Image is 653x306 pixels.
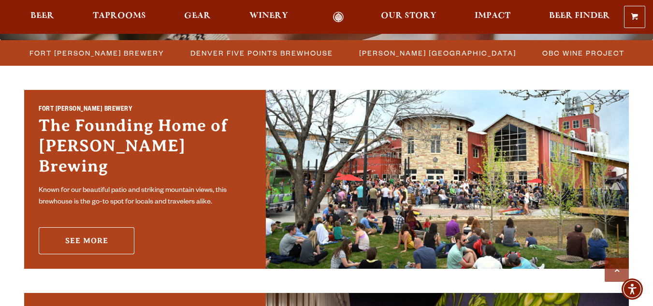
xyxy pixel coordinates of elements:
[381,12,436,20] span: Our Story
[359,46,516,60] span: [PERSON_NAME] [GEOGRAPHIC_DATA]
[549,12,610,20] span: Beer Finder
[375,12,443,23] a: Our Story
[185,46,338,60] a: Denver Five Points Brewhouse
[468,12,517,23] a: Impact
[537,46,629,60] a: OBC Wine Project
[320,12,357,23] a: Odell Home
[353,46,521,60] a: [PERSON_NAME] [GEOGRAPHIC_DATA]
[87,12,152,23] a: Taprooms
[542,46,624,60] span: OBC Wine Project
[622,278,643,300] div: Accessibility Menu
[249,12,288,20] span: Winery
[190,46,333,60] span: Denver Five Points Brewhouse
[39,116,251,181] h3: The Founding Home of [PERSON_NAME] Brewing
[184,12,211,20] span: Gear
[543,12,616,23] a: Beer Finder
[29,46,164,60] span: Fort [PERSON_NAME] Brewery
[39,185,251,208] p: Known for our beautiful patio and striking mountain views, this brewhouse is the go-to spot for l...
[39,227,134,254] a: See More
[24,46,169,60] a: Fort [PERSON_NAME] Brewery
[24,12,60,23] a: Beer
[30,12,54,20] span: Beer
[266,90,629,269] img: Fort Collins Brewery & Taproom'
[243,12,294,23] a: Winery
[93,12,146,20] span: Taprooms
[39,105,251,116] h2: Fort [PERSON_NAME] Brewery
[475,12,510,20] span: Impact
[605,258,629,282] a: Scroll to top
[178,12,217,23] a: Gear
